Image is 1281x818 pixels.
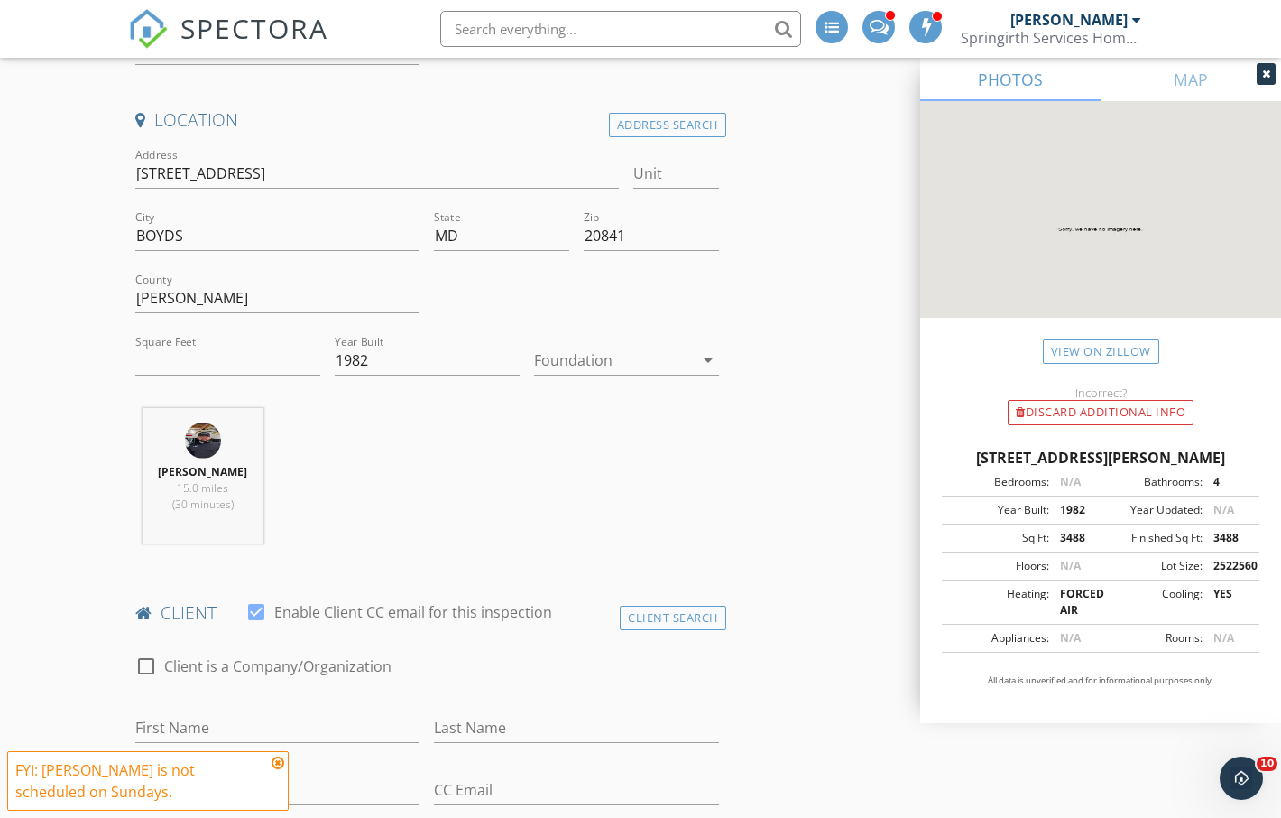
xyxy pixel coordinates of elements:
div: Heating: [947,586,1049,618]
a: View on Zillow [1043,339,1159,364]
div: [PERSON_NAME] [1010,11,1128,29]
div: Address Search [609,113,726,137]
div: 4 [1203,474,1254,490]
div: FORCED AIR [1049,586,1101,618]
strong: [PERSON_NAME] [158,464,247,479]
div: Cooling: [1101,586,1203,618]
span: N/A [1060,558,1081,573]
div: Lot Size: [1101,558,1203,574]
span: 10 [1257,757,1277,771]
p: All data is unverified and for informational purposes only. [942,674,1259,687]
span: 15.0 miles [177,480,228,496]
div: Floors: [947,558,1049,574]
span: (30 minutes) [172,497,234,512]
a: MAP [1101,58,1281,101]
a: PHOTOS [920,58,1101,101]
div: Bathrooms: [1101,474,1203,490]
div: Year Updated: [1101,502,1203,518]
label: Client is a Company/Organization [164,657,392,675]
div: 2522560 [1203,558,1254,574]
img: 8f5c8c6cb6404e968077f955e0733030.png [185,423,221,459]
i: arrow_drop_down [697,349,719,371]
div: 3488 [1049,530,1101,546]
div: Bedrooms: [947,474,1049,490]
span: N/A [1060,474,1081,489]
span: N/A [1060,630,1081,646]
div: FYI: [PERSON_NAME] is not scheduled on Sundays. [15,759,266,803]
span: N/A [1213,630,1234,646]
img: The Best Home Inspection Software - Spectora [128,9,168,49]
div: 1982 [1049,502,1101,518]
div: YES [1203,586,1254,618]
input: Search everything... [440,11,801,47]
h4: client [135,601,719,625]
div: 3488 [1203,530,1254,546]
iframe: Intercom live chat [1220,757,1263,800]
div: [STREET_ADDRESS][PERSON_NAME] [942,447,1259,469]
img: streetview [920,101,1281,361]
div: Appliances: [947,630,1049,646]
div: Client Search [620,606,726,630]
div: Incorrect? [920,386,1281,400]
span: N/A [1213,502,1234,517]
div: Springirth Services Home Inspections [961,29,1141,47]
div: Finished Sq Ft: [1101,530,1203,546]
div: Sq Ft: [947,530,1049,546]
h4: Location [135,108,719,132]
label: Enable Client CC email for this inspection [274,603,552,621]
div: Discard Additional info [1008,400,1193,425]
a: SPECTORA [128,24,328,62]
div: Year Built: [947,502,1049,518]
span: SPECTORA [180,9,328,47]
div: Rooms: [1101,630,1203,646]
